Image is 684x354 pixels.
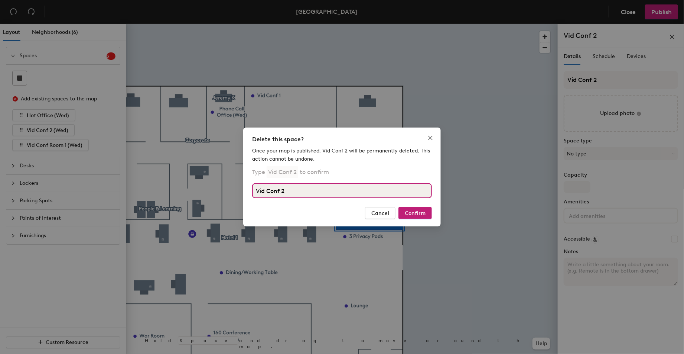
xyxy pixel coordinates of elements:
[427,135,433,141] span: close
[267,166,298,178] p: Vid Conf 2
[252,147,432,163] div: Once your map is published, Vid Conf 2 will be permanently deleted. This action cannot be undone.
[371,210,389,216] span: Cancel
[424,132,436,144] button: Close
[424,135,436,141] span: Close
[252,166,329,178] p: Type to confirm
[398,207,432,219] button: Confirm
[365,207,395,219] button: Cancel
[405,210,426,216] span: Confirm
[252,135,432,144] div: Delete this space?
